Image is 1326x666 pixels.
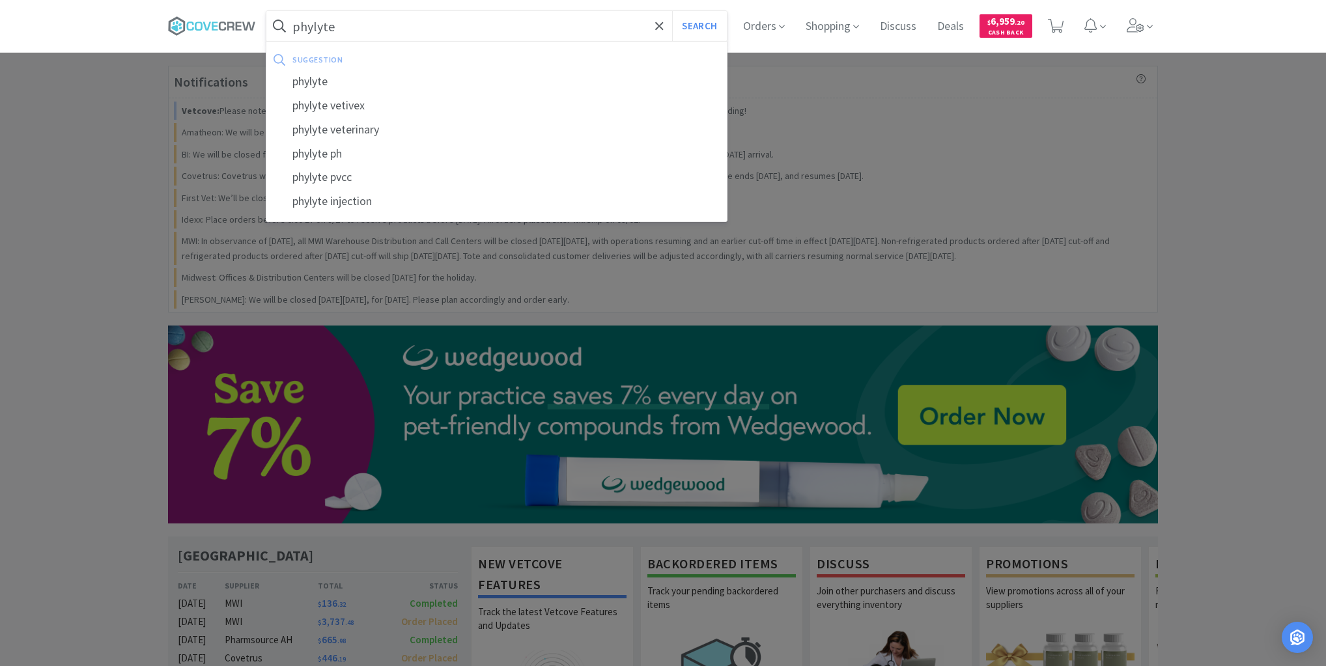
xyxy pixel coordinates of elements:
[932,21,969,33] a: Deals
[266,142,727,166] div: phylyte ph
[987,18,991,27] span: $
[266,165,727,189] div: phylyte pvcc
[266,94,727,118] div: phylyte vetivex
[987,15,1024,27] span: 6,959
[1282,622,1313,653] div: Open Intercom Messenger
[980,8,1032,44] a: $6,959.20Cash Back
[266,11,727,41] input: Search by item, sku, manufacturer, ingredient, size...
[672,11,726,41] button: Search
[292,49,531,70] div: suggestion
[987,29,1024,38] span: Cash Back
[266,70,727,94] div: phylyte
[1015,18,1024,27] span: . 20
[266,189,727,214] div: phylyte injection
[875,21,922,33] a: Discuss
[266,118,727,142] div: phylyte veterinary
